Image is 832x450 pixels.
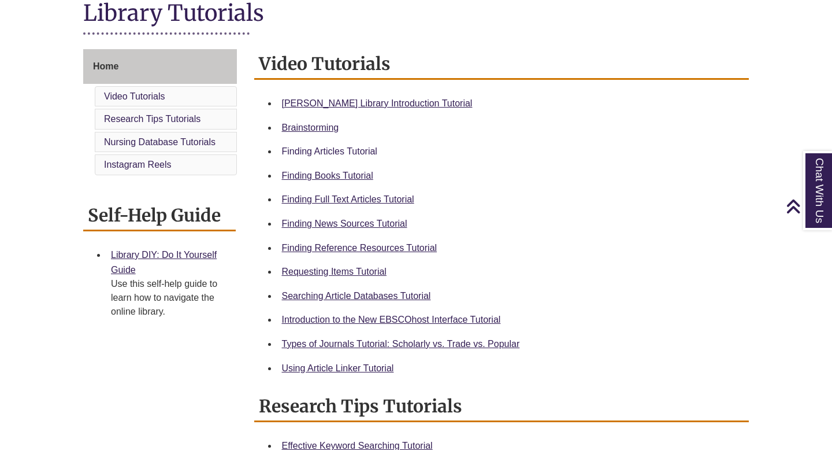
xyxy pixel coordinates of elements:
h2: Self-Help Guide [83,201,236,231]
a: Finding Full Text Articles Tutorial [282,194,414,204]
a: Requesting Items Tutorial [282,267,387,276]
a: Finding Reference Resources Tutorial [282,243,437,253]
a: Brainstorming [282,123,339,132]
a: Finding Articles Tutorial [282,146,377,156]
a: Home [83,49,237,84]
a: [PERSON_NAME] Library Introduction Tutorial [282,98,473,108]
a: Types of Journals Tutorial: Scholarly vs. Trade vs. Popular [282,339,520,349]
a: Video Tutorials [104,91,165,101]
h2: Video Tutorials [254,49,749,80]
a: Research Tips Tutorials [104,114,200,124]
a: Using Article Linker Tutorial [282,363,394,373]
a: Library DIY: Do It Yourself Guide [111,250,217,275]
a: Searching Article Databases Tutorial [282,291,431,301]
span: Home [93,61,118,71]
a: Instagram Reels [104,160,172,169]
a: Finding Books Tutorial [282,171,373,180]
div: Use this self-help guide to learn how to navigate the online library. [111,277,226,319]
h2: Research Tips Tutorials [254,392,749,422]
a: Finding News Sources Tutorial [282,219,407,228]
a: Introduction to the New EBSCOhost Interface Tutorial [282,315,501,324]
a: Nursing Database Tutorials [104,137,216,147]
div: Guide Page Menu [83,49,237,178]
a: Back to Top [786,198,829,214]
